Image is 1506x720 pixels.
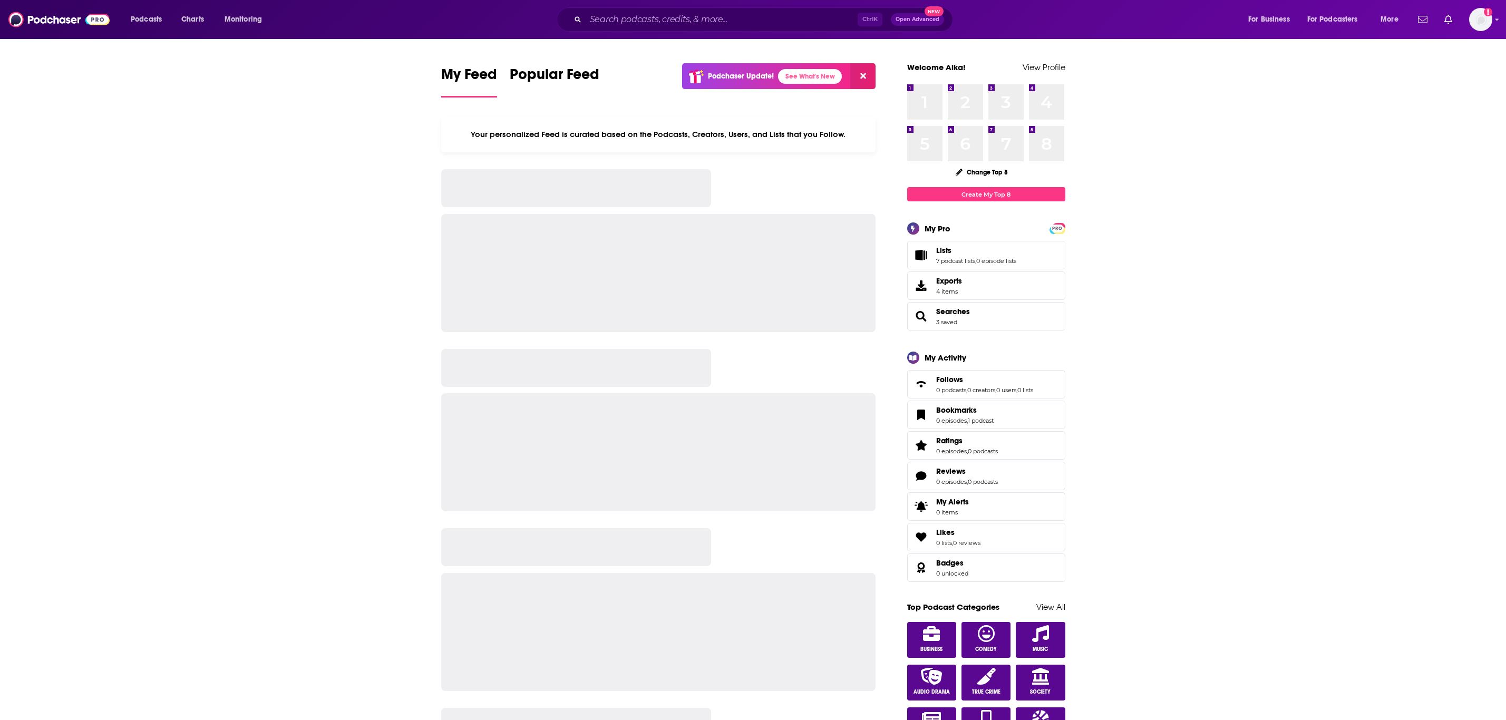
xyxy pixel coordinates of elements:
span: Badges [936,558,964,568]
a: My Feed [441,65,497,98]
button: open menu [1241,11,1303,28]
a: Charts [174,11,210,28]
span: 4 items [936,288,962,295]
span: Lists [936,246,951,255]
a: 0 reviews [953,539,980,547]
span: , [975,257,976,265]
span: My Alerts [911,499,932,514]
input: Search podcasts, credits, & more... [586,11,858,28]
span: Bookmarks [907,401,1065,429]
a: Bookmarks [936,405,994,415]
a: See What's New [778,69,842,84]
a: Exports [907,271,1065,300]
span: Follows [907,370,1065,398]
svg: Add a profile image [1484,8,1492,16]
a: Show notifications dropdown [1440,11,1456,28]
span: , [952,539,953,547]
span: Follows [936,375,963,384]
span: My Feed [441,65,497,90]
a: 1 podcast [968,417,994,424]
span: Exports [936,276,962,286]
a: Follows [936,375,1033,384]
a: My Alerts [907,492,1065,521]
a: Ratings [936,436,998,445]
span: , [967,417,968,424]
a: View All [1036,602,1065,612]
a: 0 podcasts [936,386,966,394]
span: Ratings [907,431,1065,460]
a: Audio Drama [907,665,957,700]
span: Reviews [907,462,1065,490]
span: New [925,6,944,16]
a: Bookmarks [911,407,932,422]
span: Lists [907,241,1065,269]
a: Badges [936,558,968,568]
span: Logged in as AlkaNara [1469,8,1492,31]
a: 3 saved [936,318,957,326]
img: User Profile [1469,8,1492,31]
a: 0 episodes [936,447,967,455]
a: Likes [936,528,980,537]
span: Likes [936,528,955,537]
button: open menu [1300,11,1373,28]
span: My Alerts [936,497,969,507]
span: True Crime [972,689,1000,695]
span: For Business [1248,12,1290,27]
a: Welcome Alka! [907,62,966,72]
a: Reviews [911,469,932,483]
div: My Pro [925,223,950,233]
span: Society [1030,689,1051,695]
a: Top Podcast Categories [907,602,999,612]
span: Bookmarks [936,405,977,415]
a: 0 podcasts [968,447,998,455]
a: Popular Feed [510,65,599,98]
span: , [1016,386,1017,394]
a: Reviews [936,466,998,476]
a: Ratings [911,438,932,453]
span: Comedy [975,646,997,653]
span: Business [920,646,943,653]
a: 0 lists [936,539,952,547]
a: Show notifications dropdown [1414,11,1432,28]
span: , [995,386,996,394]
a: 0 podcasts [968,478,998,485]
a: 0 unlocked [936,570,968,577]
a: 0 users [996,386,1016,394]
a: True Crime [961,665,1011,700]
a: Searches [936,307,970,316]
span: Audio Drama [914,689,950,695]
a: 0 episodes [936,417,967,424]
a: Business [907,622,957,658]
span: Likes [907,523,1065,551]
a: 0 lists [1017,386,1033,394]
a: Searches [911,309,932,324]
a: Likes [911,530,932,544]
span: Searches [907,302,1065,330]
span: More [1381,12,1398,27]
a: Lists [911,248,932,262]
span: Music [1033,646,1048,653]
span: , [967,478,968,485]
a: Society [1016,665,1065,700]
span: Monitoring [225,12,262,27]
button: open menu [123,11,176,28]
span: Exports [911,278,932,293]
div: Search podcasts, credits, & more... [567,7,963,32]
span: 0 items [936,509,969,516]
span: PRO [1051,225,1064,232]
a: 0 creators [967,386,995,394]
a: 0 episodes [936,478,967,485]
span: , [967,447,968,455]
a: 7 podcast lists [936,257,975,265]
span: Reviews [936,466,966,476]
button: open menu [217,11,276,28]
div: Your personalized Feed is curated based on the Podcasts, Creators, Users, and Lists that you Follow. [441,116,876,152]
span: , [966,386,967,394]
button: Open AdvancedNew [891,13,944,26]
span: Charts [181,12,204,27]
div: My Activity [925,353,966,363]
span: Podcasts [131,12,162,27]
a: Music [1016,622,1065,658]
